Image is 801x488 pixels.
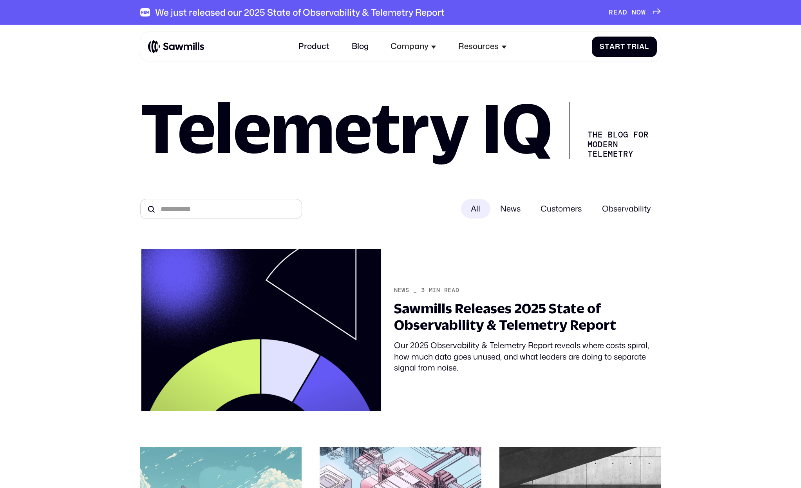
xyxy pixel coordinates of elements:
h1: Telemetry IQ [140,95,551,159]
a: Product [293,36,336,58]
span: News [490,199,531,219]
span: a [609,42,615,51]
div: Sawmills Releases 2025 State of Observability & Telemetry Report [394,300,661,333]
span: E [613,8,618,16]
form: All [140,199,661,219]
div: _ [413,287,417,294]
a: StartTrial [592,36,657,57]
span: a [639,42,645,51]
span: t [605,42,609,51]
span: T [627,42,631,51]
span: D [623,8,627,16]
span: A [618,8,623,16]
span: l [645,42,649,51]
a: Blog [345,36,374,58]
a: News_3min readSawmills Releases 2025 State of Observability & Telemetry ReportOur 2025 Observabil... [133,242,668,418]
span: Customers [531,199,592,219]
div: 3 [421,287,425,294]
div: The Blog for Modern telemetry [569,102,649,159]
span: O [636,8,641,16]
a: READNOW [609,8,661,16]
div: Company [391,42,429,52]
span: N [632,8,636,16]
div: News [394,287,409,294]
div: Resources [458,42,499,52]
div: All [461,199,490,219]
span: i [637,42,639,51]
span: S [600,42,605,51]
div: Company [384,36,442,58]
div: We just released our 2025 State of Observability & Telemetry Report [155,7,445,18]
span: R [609,8,613,16]
span: t [620,42,625,51]
span: Observability [592,199,661,219]
div: Resources [452,36,513,58]
div: Our 2025 Observability & Telemetry Report reveals where costs spiral, how much data goes unused, ... [394,340,661,374]
span: W [641,8,646,16]
div: min read [429,287,459,294]
span: r [615,42,620,51]
span: r [631,42,637,51]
